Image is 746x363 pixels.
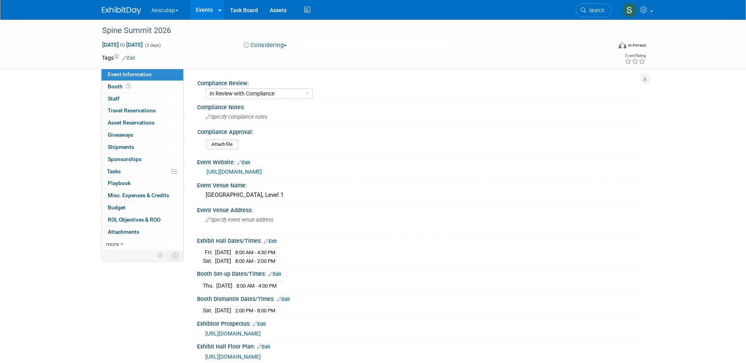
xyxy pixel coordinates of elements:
span: Budget [108,204,125,211]
div: Event Format [565,41,647,53]
a: Search [576,4,612,17]
span: 8:00 AM - 4:30 PM [235,249,275,255]
span: Booth [108,83,132,90]
td: Sat. [203,257,215,265]
span: Asset Reservations [108,119,155,126]
span: Giveaways [108,132,133,138]
div: Exhibitor Prospectus: [197,318,645,328]
span: 8:00 AM - 4:00 PM [236,283,276,289]
a: Booth [101,81,183,93]
span: Search [586,7,604,13]
span: ROI, Objectives & ROO [108,216,160,223]
a: [URL][DOMAIN_NAME] [205,354,261,360]
span: Staff [108,95,120,102]
a: Tasks [101,166,183,178]
a: Shipments [101,141,183,153]
div: [GEOGRAPHIC_DATA], Level 1 [203,189,639,201]
a: Edit [277,297,290,302]
div: Event Venue Address: [197,204,645,214]
span: Attachments [108,229,139,235]
span: Sponsorships [108,156,142,162]
a: more [101,238,183,250]
td: [DATE] [215,248,231,257]
div: Booth Set-up Dates/Times: [197,268,645,278]
div: Event Venue Name: [197,180,645,189]
div: Booth Dismantle Dates/Times: [197,293,645,303]
span: Misc. Expenses & Credits [108,192,169,198]
span: [DATE] [DATE] [102,41,143,48]
span: Specify event venue address [206,217,273,223]
td: Personalize Event Tab Strip [154,250,168,260]
div: Exhibit Hall Floor Plan: [197,341,645,351]
span: more [106,241,119,247]
a: Event Information [101,69,183,81]
span: Tasks [107,168,121,174]
img: Format-Inperson.png [619,42,626,48]
td: Fri. [203,248,215,257]
span: to [119,42,126,48]
div: In-Person [628,42,646,48]
div: Spine Summit 2026 [99,24,600,38]
td: [DATE] [216,281,232,290]
a: ROI, Objectives & ROO [101,214,183,226]
a: Edit [268,271,281,277]
td: Toggle Event Tabs [167,250,183,260]
td: Thu. [203,281,216,290]
td: [DATE] [215,257,231,265]
div: Compliance Approval: [197,126,641,136]
a: Travel Reservations [101,105,183,117]
a: [URL][DOMAIN_NAME] [206,169,262,175]
span: 8:00 AM - 2:00 PM [235,258,275,264]
span: Booth not reserved yet [125,83,132,89]
div: Event Website: [197,156,645,167]
span: Specify compliance notes [206,114,267,120]
button: Considering [241,41,290,49]
a: Sponsorships [101,154,183,165]
a: Playbook [101,178,183,189]
a: Edit [122,55,135,61]
span: Event Information [108,71,152,77]
span: 2:00 PM - 8:00 PM [235,308,275,313]
td: Tags [102,54,135,62]
td: Sat. [203,306,215,315]
a: [URL][DOMAIN_NAME] [205,330,261,337]
img: ExhibitDay [102,7,141,15]
a: Staff [101,93,183,105]
a: Misc. Expenses & Credits [101,190,183,202]
a: Edit [257,344,270,350]
td: [DATE] [215,306,231,315]
img: Sara Hurson [622,3,637,18]
a: Giveaways [101,129,183,141]
a: Budget [101,202,183,214]
span: Playbook [108,180,131,186]
span: Shipments [108,144,134,150]
div: Compliance Review: [197,77,641,87]
a: Edit [253,321,266,327]
span: (3 days) [144,43,161,48]
a: Edit [264,238,277,244]
div: Exhibit Hall Dates/Times: [197,235,645,245]
a: Edit [237,160,250,165]
span: Travel Reservations [108,107,156,114]
div: Event Rating [624,54,646,58]
div: Compliance Notes: [197,101,645,111]
a: Asset Reservations [101,117,183,129]
a: Attachments [101,226,183,238]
